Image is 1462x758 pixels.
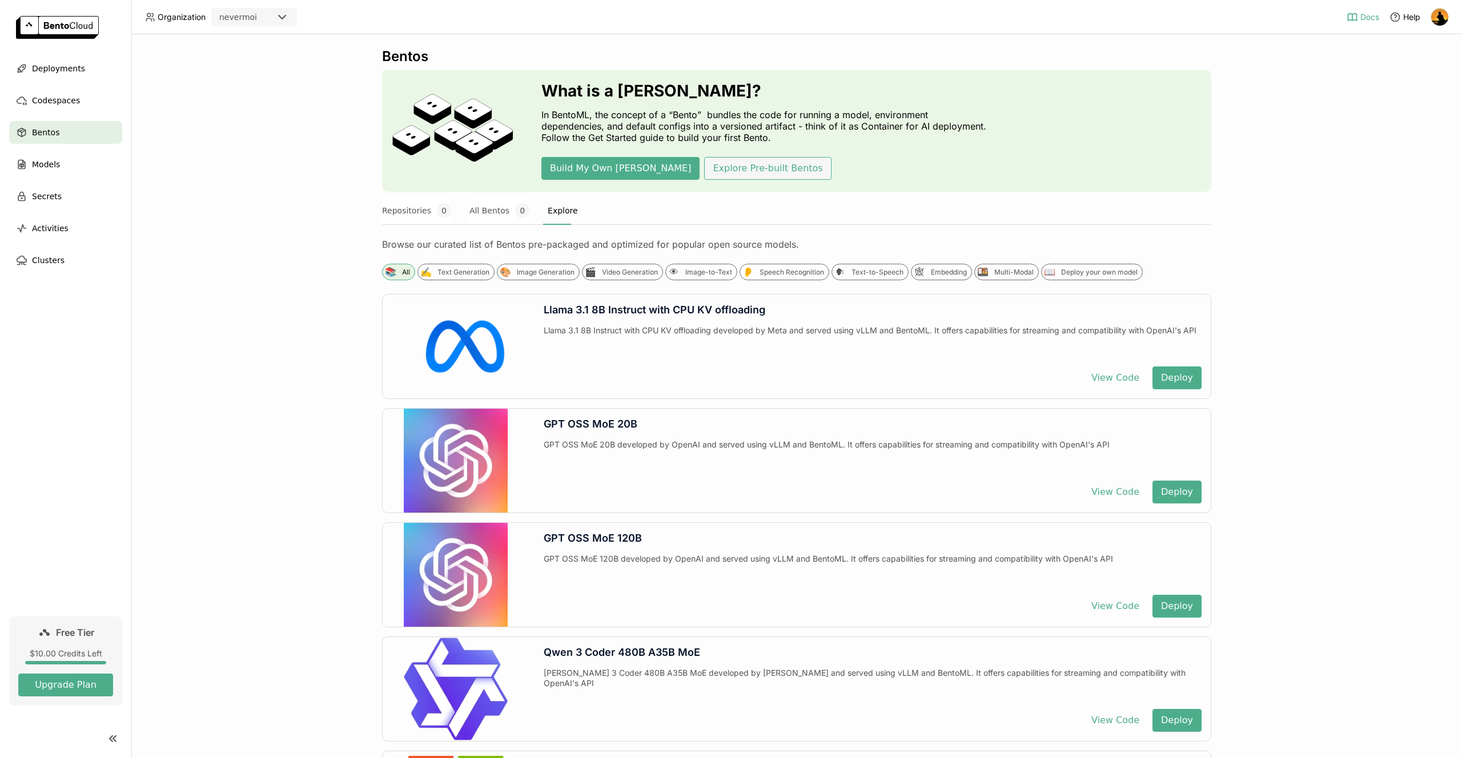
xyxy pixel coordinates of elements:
[974,264,1039,280] div: 🍱Multi-Modal
[668,266,680,278] div: 👁
[760,268,824,277] div: Speech Recognition
[32,158,60,171] span: Models
[541,82,993,100] h3: What is a [PERSON_NAME]?
[740,264,829,280] div: 👂Speech Recognition
[1083,595,1148,618] button: View Code
[544,304,1202,316] div: Llama 3.1 8B Instruct with CPU KV offloading
[9,616,122,705] a: Free Tier$10.00 Credits LeftUpgrade Plan
[1360,12,1379,22] span: Docs
[665,264,737,280] div: 👁Image-to-Text
[852,268,903,277] div: Text-to-Speech
[1041,264,1143,280] div: 📖Deploy your own model
[9,185,122,208] a: Secrets
[32,94,80,107] span: Codespaces
[404,637,508,741] img: Qwen 3 Coder 480B A35B MoE
[1152,366,1202,389] button: Deploy
[1083,366,1148,389] button: View Code
[420,266,432,278] div: ✍️
[497,264,580,280] div: 🎨Image Generation
[541,109,993,143] p: In BentoML, the concept of a “Bento” bundles the code for running a model, environment dependenci...
[32,253,65,267] span: Clusters
[544,418,1202,430] div: GPT OSS MoE 20B
[499,266,511,278] div: 🎨
[32,189,62,203] span: Secrets
[402,268,410,277] div: All
[515,203,529,218] span: 0
[32,62,85,75] span: Deployments
[1403,12,1420,22] span: Help
[1389,11,1420,23] div: Help
[602,268,658,277] div: Video Generation
[258,12,259,23] input: Selected nevermoi.
[913,266,925,278] div: 🕸
[158,12,206,22] span: Organization
[9,57,122,80] a: Deployments
[1152,709,1202,732] button: Deploy
[977,266,989,278] div: 🍱
[1152,595,1202,618] button: Deploy
[9,217,122,240] a: Activities
[32,126,59,139] span: Bentos
[9,121,122,144] a: Bentos
[994,268,1034,277] div: Multi-Modal
[548,196,578,225] button: Explore
[56,627,94,638] span: Free Tier
[32,221,69,235] span: Activities
[404,409,508,513] img: GPT OSS MoE 20B
[1431,9,1448,26] img: sam wang
[517,268,575,277] div: Image Generation
[1043,266,1055,278] div: 📖
[16,16,99,39] img: logo
[742,266,754,278] div: 👂
[382,48,1211,65] div: Bentos
[219,11,257,23] div: nevermoi
[391,93,514,168] img: cover onboarding
[544,554,1202,586] div: GPT OSS MoE 120B developed by OpenAI and served using vLLM and BentoML. It offers capabilities fo...
[832,264,909,280] div: 🗣Text-to-Speech
[911,264,972,280] div: 🕸Embedding
[437,268,489,277] div: Text Generation
[544,325,1202,357] div: Llama 3.1 8B Instruct with CPU KV offloading developed by Meta and served using vLLM and BentoML....
[931,268,967,277] div: Embedding
[834,266,846,278] div: 🗣
[9,89,122,112] a: Codespaces
[1083,709,1148,732] button: View Code
[469,196,529,225] button: All Bentos
[18,648,113,659] div: $10.00 Credits Left
[544,532,1202,545] div: GPT OSS MoE 120B
[582,264,663,280] div: 🎬Video Generation
[1152,481,1202,503] button: Deploy
[544,668,1202,700] div: [PERSON_NAME] 3 Coder 480B A35B MoE developed by [PERSON_NAME] and served using vLLM and BentoML....
[541,157,700,180] button: Build My Own [PERSON_NAME]
[404,295,508,398] img: Llama 3.1 8B Instruct with CPU KV offloading
[704,157,831,180] button: Explore Pre-built Bentos
[544,440,1202,471] div: GPT OSS MoE 20B developed by OpenAI and served using vLLM and BentoML. It offers capabilities for...
[9,249,122,272] a: Clusters
[1083,481,1148,503] button: View Code
[544,646,1202,659] div: Qwen 3 Coder 480B A35B MoE
[382,264,415,280] div: 📚All
[18,674,113,696] button: Upgrade Plan
[382,196,451,225] button: Repositories
[404,523,508,627] img: GPT OSS MoE 120B
[584,266,596,278] div: 🎬
[437,203,451,218] span: 0
[9,153,122,176] a: Models
[417,264,495,280] div: ✍️Text Generation
[685,268,732,277] div: Image-to-Text
[1347,11,1379,23] a: Docs
[1061,268,1138,277] div: Deploy your own model
[382,239,1211,250] div: Browse our curated list of Bentos pre-packaged and optimized for popular open source models.
[384,266,396,278] div: 📚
